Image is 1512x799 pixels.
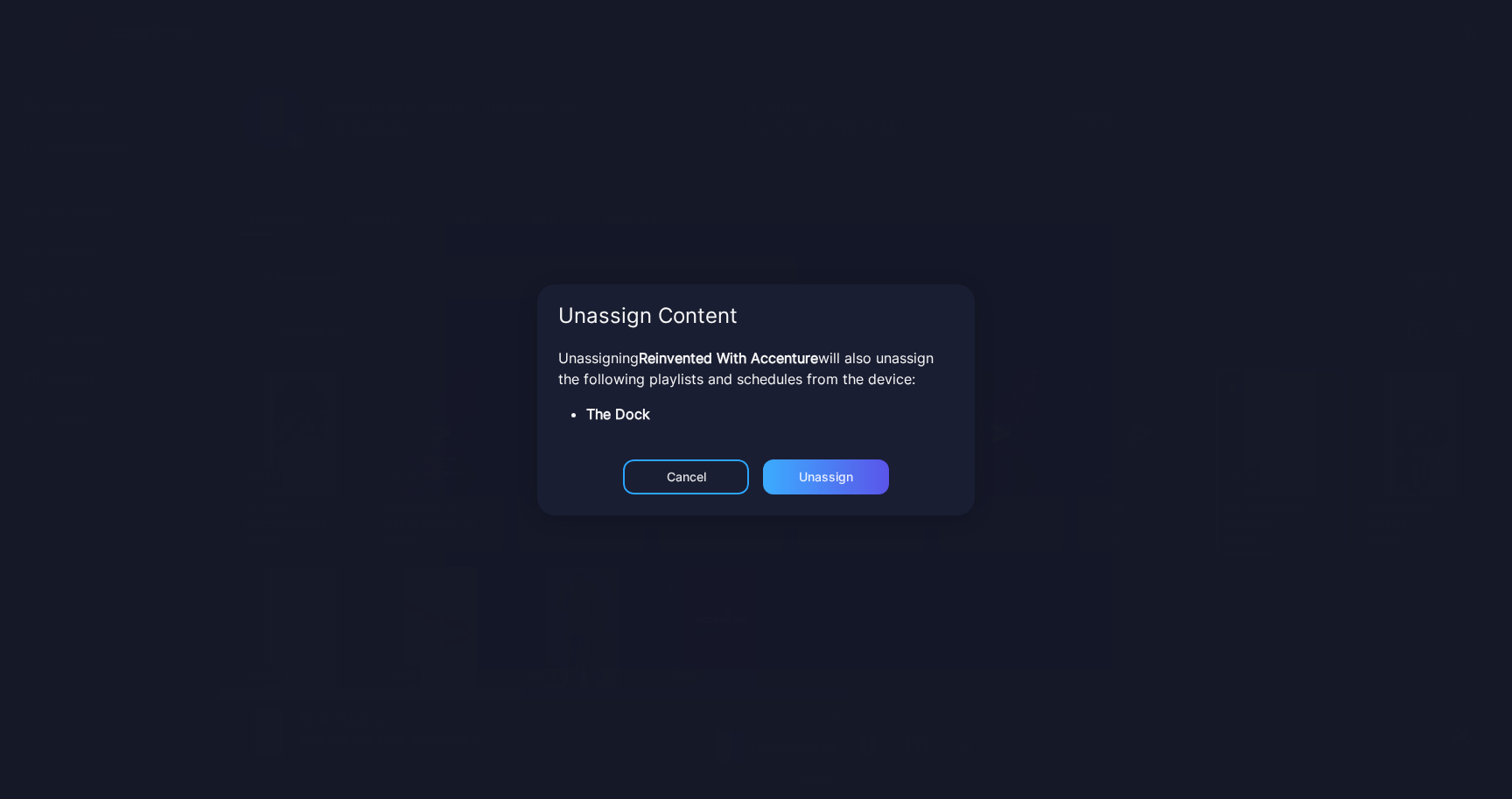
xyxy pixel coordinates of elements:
[586,405,650,423] strong: The Dock
[639,349,818,367] strong: Reinvented With Accenture
[667,470,706,484] div: Cancel
[558,305,954,326] div: Unassign Content
[558,347,954,389] p: Unassigning will also unassign the following playlists and schedules from the device:
[799,470,853,484] div: Unassign
[763,459,889,494] button: Unassign
[623,459,749,494] button: Cancel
